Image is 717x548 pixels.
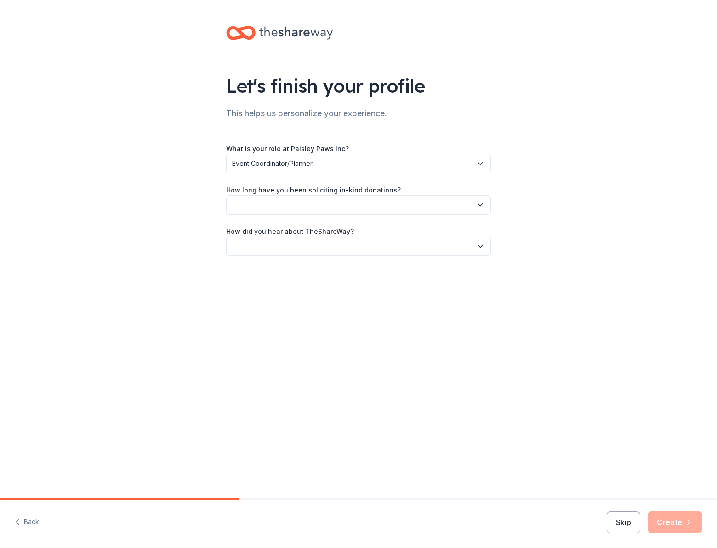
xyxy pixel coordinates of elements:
[15,513,39,532] button: Back
[226,106,491,121] div: This helps us personalize your experience.
[226,73,491,99] div: Let's finish your profile
[226,144,349,153] label: What is your role at Paisley Paws Inc?
[226,227,354,236] label: How did you hear about TheShareWay?
[232,158,472,169] span: Event Coordinator/Planner
[607,511,640,533] button: Skip
[226,186,401,195] label: How long have you been soliciting in-kind donations?
[226,154,491,173] button: Event Coordinator/Planner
